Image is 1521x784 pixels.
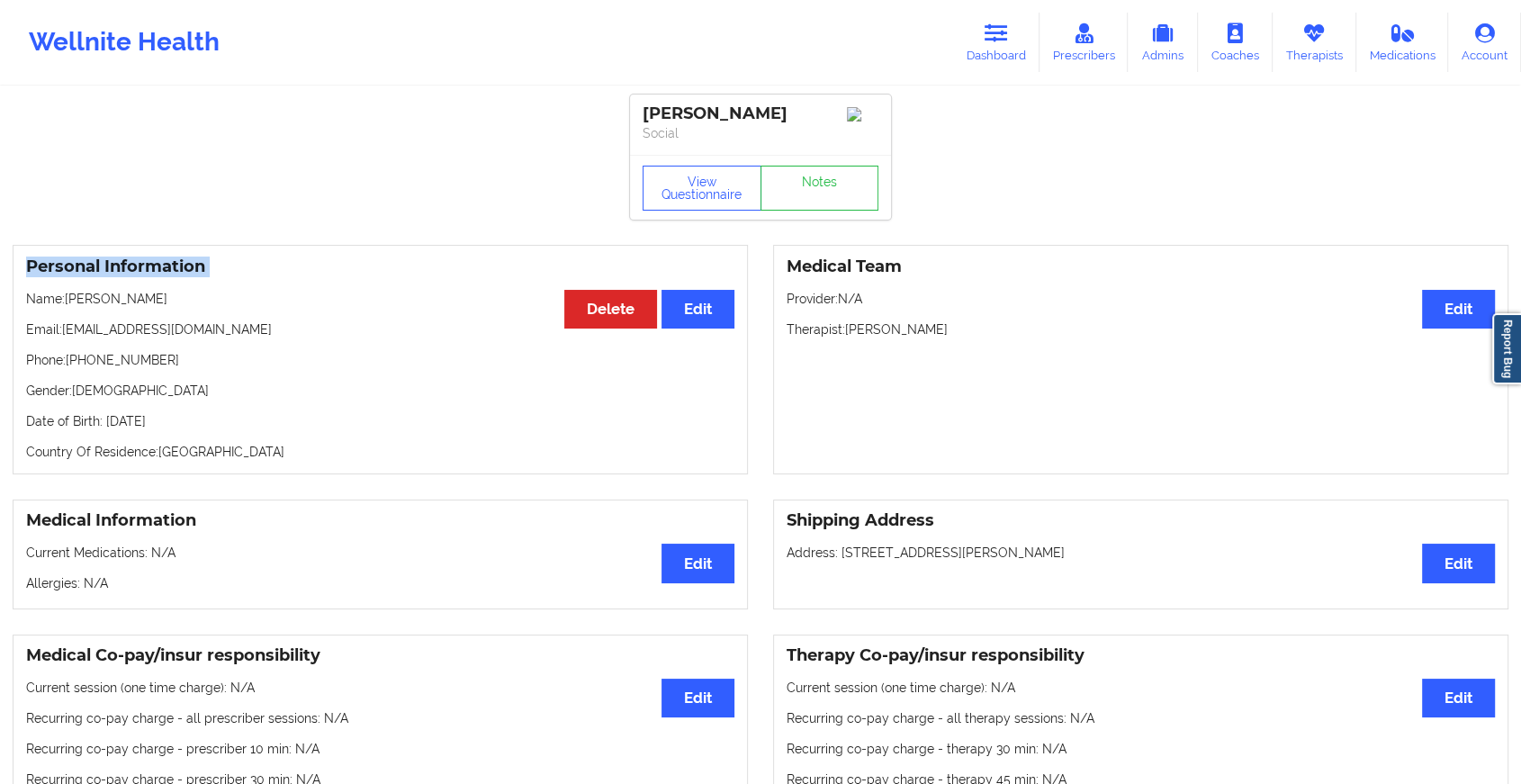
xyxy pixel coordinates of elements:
[643,124,878,142] p: Social
[26,443,734,461] p: Country Of Residence: [GEOGRAPHIC_DATA]
[953,13,1039,72] a: Dashboard
[787,320,1495,338] p: Therapist: [PERSON_NAME]
[26,645,734,666] h3: Medical Co-pay/insur responsibility
[26,290,734,308] p: Name: [PERSON_NAME]
[26,709,734,727] p: Recurring co-pay charge - all prescriber sessions : N/A
[26,320,734,338] p: Email: [EMAIL_ADDRESS][DOMAIN_NAME]
[661,290,734,329] button: Edit
[564,290,657,329] button: Delete
[787,257,1495,277] h3: Medical Team
[643,104,878,124] div: [PERSON_NAME]
[26,740,734,758] p: Recurring co-pay charge - prescriber 10 min : N/A
[1422,679,1495,717] button: Edit
[661,679,734,717] button: Edit
[787,544,1495,562] p: Address: [STREET_ADDRESS][PERSON_NAME]
[1039,13,1129,72] a: Prescribers
[26,574,734,592] p: Allergies: N/A
[1198,13,1273,72] a: Coaches
[1492,313,1521,384] a: Report Bug
[787,709,1495,727] p: Recurring co-pay charge - all therapy sessions : N/A
[661,544,734,582] button: Edit
[787,740,1495,758] p: Recurring co-pay charge - therapy 30 min : N/A
[760,166,879,211] a: Notes
[26,544,734,562] p: Current Medications: N/A
[1356,13,1449,72] a: Medications
[26,412,734,430] p: Date of Birth: [DATE]
[26,382,734,400] p: Gender: [DEMOGRAPHIC_DATA]
[1422,290,1495,329] button: Edit
[1422,544,1495,582] button: Edit
[1448,13,1521,72] a: Account
[26,351,734,369] p: Phone: [PHONE_NUMBER]
[787,679,1495,697] p: Current session (one time charge): N/A
[787,290,1495,308] p: Provider: N/A
[787,510,1495,531] h3: Shipping Address
[26,679,734,697] p: Current session (one time charge): N/A
[847,107,878,122] img: Image%2Fplaceholer-image.png
[1128,13,1198,72] a: Admins
[787,645,1495,666] h3: Therapy Co-pay/insur responsibility
[1273,13,1356,72] a: Therapists
[26,257,734,277] h3: Personal Information
[643,166,761,211] button: View Questionnaire
[26,510,734,531] h3: Medical Information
